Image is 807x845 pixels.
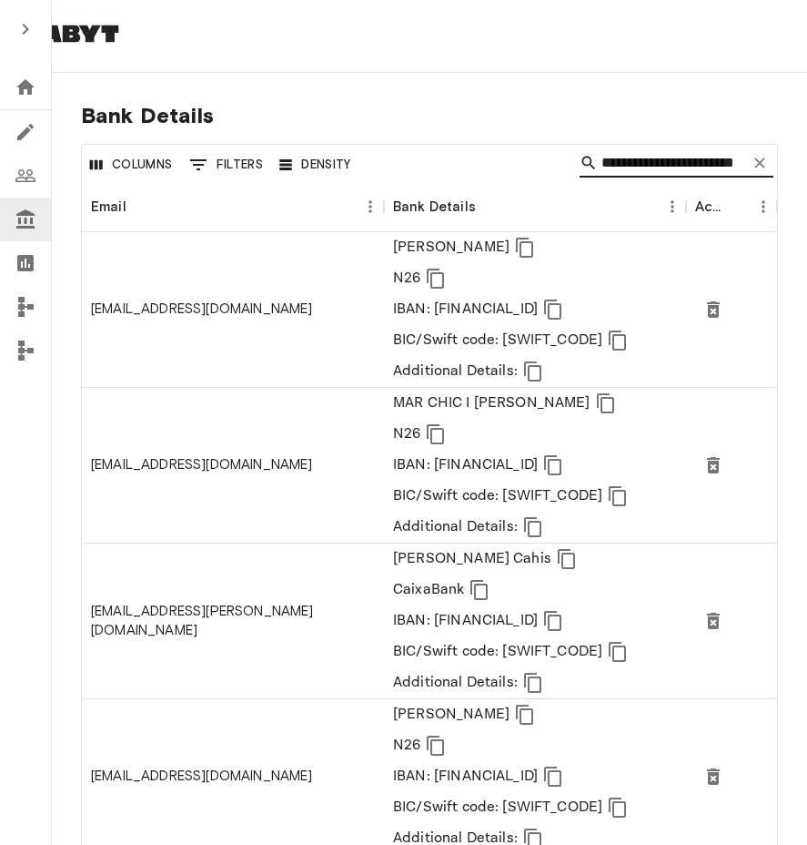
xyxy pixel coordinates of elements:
[81,102,778,129] span: Bank Details
[82,181,384,232] div: Email
[393,454,538,476] p: IBAN: [FINANCIAL_ID]
[393,237,509,259] p: [PERSON_NAME]
[750,193,777,220] button: Menu
[393,181,476,232] div: Bank Details
[393,766,538,788] p: IBAN: [FINANCIAL_ID]
[126,194,152,219] button: Sort
[393,361,518,382] p: Additional Details:
[476,194,501,219] button: Sort
[393,579,464,601] p: CaixaBank
[695,181,724,232] div: Actions
[91,602,375,641] div: 04.cruz.g@gmail.com
[393,548,551,570] p: [PERSON_NAME] Cahis
[275,151,356,179] button: Density
[91,767,313,786] div: 0605eva@gmail.com
[746,149,773,177] button: Clear
[393,797,602,819] p: BIC/Swift code: [SWIFT_CODE]
[393,516,518,538] p: Additional Details:
[86,151,177,179] button: Select columns
[724,194,750,219] button: Sort
[91,300,313,319] div: 0000againism@gmail.com
[357,193,384,220] button: Menu
[393,672,518,694] p: Additional Details:
[393,268,420,290] p: N26
[393,485,602,507] p: BIC/Swift code: [SWIFT_CODE]
[15,25,124,43] img: Habyt
[393,330,602,351] p: BIC/Swift code: [SWIFT_CODE]
[393,641,602,663] p: BIC/Swift code: [SWIFT_CODE]
[580,148,773,181] div: Search
[686,181,777,232] div: Actions
[393,735,420,757] p: N26
[91,181,126,232] div: Email
[384,181,686,232] div: Bank Details
[91,455,313,474] div: 00chicmar@gmail.com
[393,423,420,445] p: N26
[393,299,538,321] p: IBAN: [FINANCIAL_ID]
[393,704,509,726] p: [PERSON_NAME]
[393,610,538,632] p: IBAN: [FINANCIAL_ID]
[393,392,590,414] p: MAR CHIC I [PERSON_NAME]
[659,193,686,220] button: Menu
[185,150,268,179] button: Show filters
